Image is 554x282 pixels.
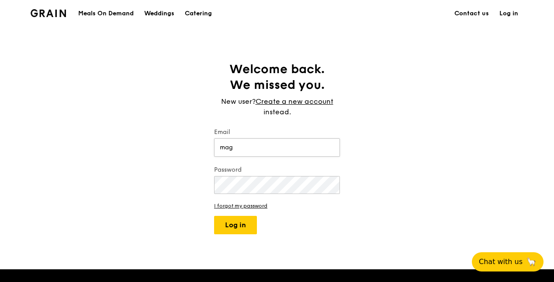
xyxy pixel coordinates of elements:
[214,61,340,93] h1: Welcome back. We missed you.
[214,166,340,174] label: Password
[144,0,174,27] div: Weddings
[256,96,333,107] a: Create a new account
[494,0,523,27] a: Log in
[214,128,340,137] label: Email
[185,0,212,27] div: Catering
[180,0,217,27] a: Catering
[78,0,134,27] div: Meals On Demand
[526,257,537,267] span: 🦙
[479,257,523,267] span: Chat with us
[214,203,340,209] a: I forgot my password
[214,216,257,234] button: Log in
[449,0,494,27] a: Contact us
[139,0,180,27] a: Weddings
[472,252,544,271] button: Chat with us🦙
[221,97,256,106] span: New user?
[263,108,291,116] span: instead.
[31,9,66,17] img: Grain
